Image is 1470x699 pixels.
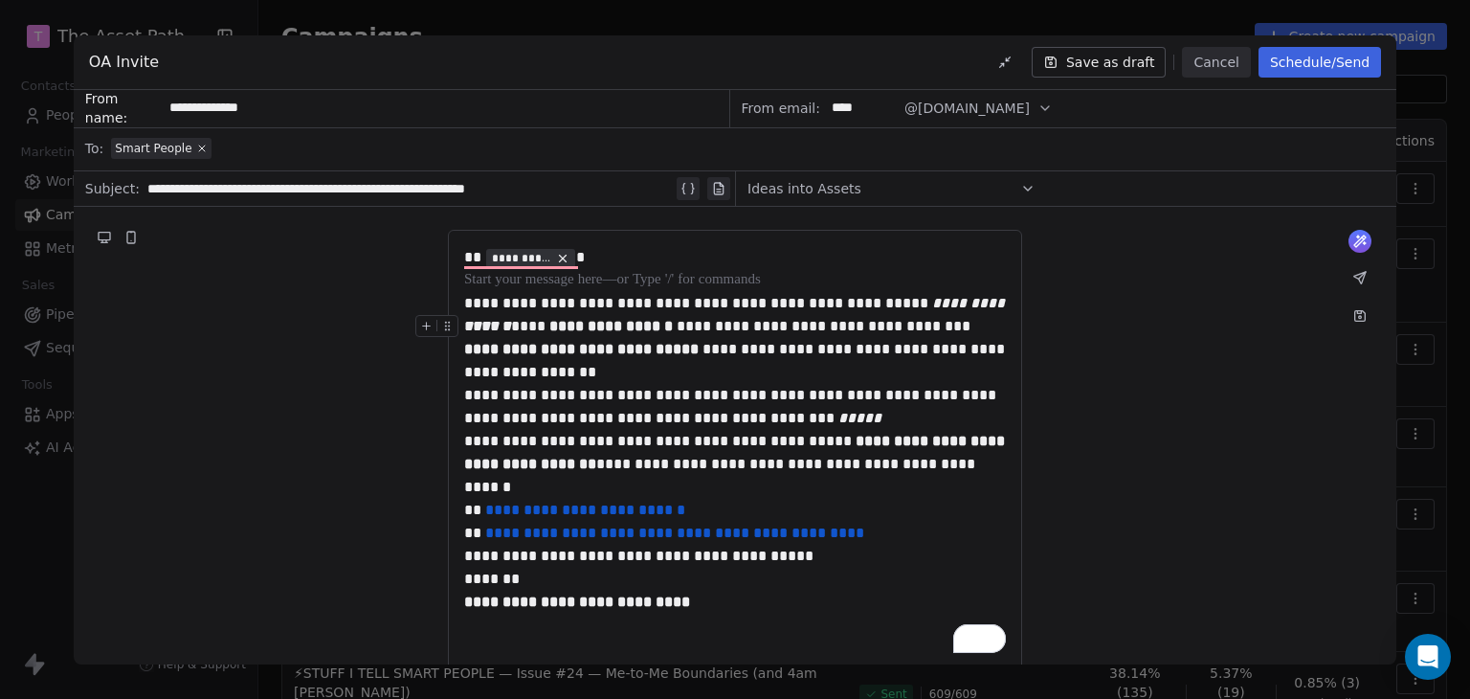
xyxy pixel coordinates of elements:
[904,99,1030,119] span: @[DOMAIN_NAME]
[115,141,191,156] span: Smart People
[1258,47,1381,78] button: Schedule/Send
[85,139,103,158] span: To:
[1032,47,1167,78] button: Save as draft
[1182,47,1250,78] button: Cancel
[1405,634,1451,680] div: Open Intercom Messenger
[464,246,1006,654] div: To enrich screen reader interactions, please activate Accessibility in Grammarly extension settings
[747,179,861,198] span: Ideas into Assets
[89,51,159,74] span: OA Invite
[742,99,820,118] span: From email:
[85,179,140,204] span: Subject:
[85,89,162,127] span: From name:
